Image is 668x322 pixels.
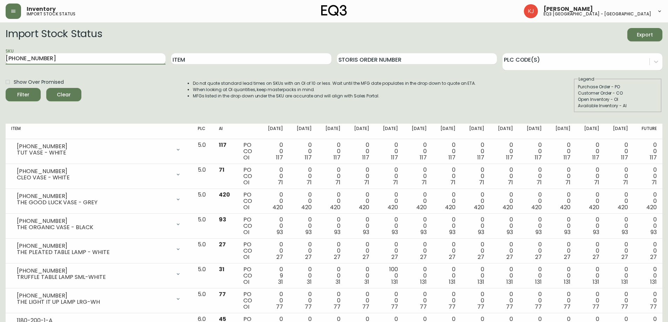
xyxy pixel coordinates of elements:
span: 117 [448,153,456,162]
span: 131 [650,278,657,286]
div: 0 0 [495,241,513,260]
span: 93 [334,228,340,236]
td: 5.0 [192,164,213,189]
div: 0 0 [380,217,398,235]
div: Customer Order - CO [578,90,658,96]
div: 0 0 [610,291,628,310]
span: 420 [219,191,230,199]
div: 0 0 [582,241,599,260]
div: THE PLEATED TABLE LAMP - WHITE [17,249,171,255]
span: 77 [477,303,484,311]
div: 0 0 [265,142,283,161]
span: 131 [391,278,398,286]
div: [PHONE_NUMBER] [17,243,171,249]
div: THE LIGHT IT UP LAMP LRG-WH [17,299,171,305]
span: 117 [276,153,283,162]
div: 0 0 [495,217,513,235]
div: 0 0 [553,192,571,211]
div: 0 0 [467,266,484,285]
div: 0 0 [380,291,398,310]
div: 0 0 [265,217,283,235]
img: 24a625d34e264d2520941288c4a55f8e [524,4,538,18]
h5: eq3 [GEOGRAPHIC_DATA] - [GEOGRAPHIC_DATA] [544,12,651,16]
th: [DATE] [519,124,547,139]
span: 131 [621,278,628,286]
th: [DATE] [404,124,432,139]
span: 93 [392,228,398,236]
div: 0 0 [639,142,657,161]
div: 0 0 [553,142,571,161]
span: 71 [508,178,513,186]
span: 93 [305,228,312,236]
div: 0 0 [467,217,484,235]
legend: Legend [578,76,595,82]
span: Clear [52,90,76,99]
div: 0 0 [409,217,427,235]
span: Export [633,30,657,39]
div: 0 0 [610,241,628,260]
div: [PHONE_NUMBER] [17,268,171,274]
div: TRUFFLE TABLE LAMP SML-WHITE [17,274,171,280]
span: 71 [306,178,312,186]
li: MFGs listed in the drop down under the SKU are accurate and will align with Sales Portal. [193,93,476,99]
div: Filter [17,90,29,99]
span: 27 [334,253,340,261]
div: 0 0 [294,291,312,310]
span: 93 [363,228,369,236]
td: 5.0 [192,214,213,239]
span: 131 [564,278,571,286]
div: [PHONE_NUMBER] [17,193,171,199]
div: [PHONE_NUMBER]THE PLEATED TABLE LAMP - WHITE [11,241,187,257]
div: CLEO VASE - WHITE [17,174,171,181]
span: 93 [535,228,542,236]
span: 117 [362,153,369,162]
span: 117 [219,141,227,149]
span: 420 [330,203,340,211]
th: Future [634,124,662,139]
span: 93 [420,228,427,236]
span: 420 [387,203,398,211]
div: 0 0 [438,142,456,161]
div: 0 0 [553,291,571,310]
span: 77 [650,303,657,311]
td: 5.0 [192,139,213,164]
div: 0 0 [294,241,312,260]
span: 71 [565,178,571,186]
div: 0 0 [409,266,427,285]
span: OI [243,253,249,261]
span: 420 [272,203,283,211]
span: 27 [506,253,513,261]
div: 100 0 [380,266,398,285]
span: OI [243,153,249,162]
div: [PHONE_NUMBER]TUT VASE - WHITE [11,142,187,157]
div: 0 9 [265,266,283,285]
div: 0 0 [323,241,340,260]
th: AI [213,124,238,139]
div: 0 0 [582,291,599,310]
div: 0 0 [495,142,513,161]
span: 77 [448,303,456,311]
div: 0 0 [639,266,657,285]
div: 0 0 [610,266,628,285]
div: 0 0 [639,192,657,211]
div: [PHONE_NUMBER] [17,293,171,299]
div: 0 0 [323,217,340,235]
span: 131 [420,278,427,286]
span: 27 [219,240,226,248]
span: 31 [336,278,340,286]
div: 0 0 [352,266,369,285]
h2: Import Stock Status [6,28,102,41]
span: 93 [593,228,599,236]
span: OI [243,203,249,211]
div: 0 0 [409,192,427,211]
th: [DATE] [461,124,490,139]
td: 5.0 [192,239,213,263]
div: 0 0 [323,266,340,285]
div: 0 0 [495,167,513,186]
div: PO CO [243,217,254,235]
span: 71 [393,178,398,186]
div: 0 0 [495,192,513,211]
span: Inventory [27,6,56,12]
span: 31 [278,278,283,286]
div: PO CO [243,291,254,310]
